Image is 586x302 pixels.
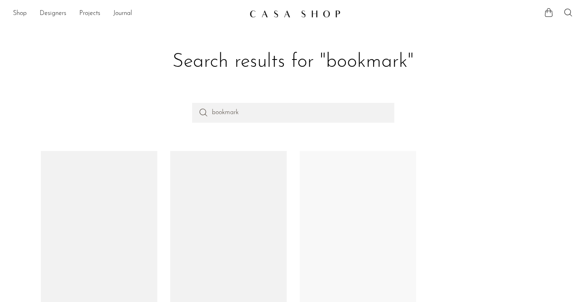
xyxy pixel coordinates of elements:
ul: NEW HEADER MENU [13,7,243,21]
a: Shop [13,9,27,19]
a: Projects [79,9,100,19]
a: Designers [40,9,66,19]
h1: Search results for "bookmark" [47,49,539,74]
a: Journal [113,9,132,19]
nav: Desktop navigation [13,7,243,21]
input: Perform a search [192,103,394,122]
